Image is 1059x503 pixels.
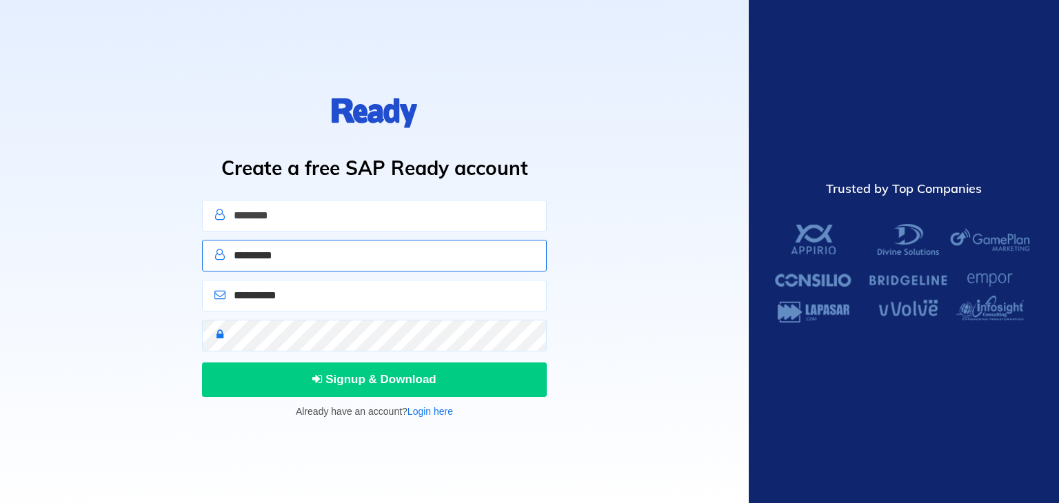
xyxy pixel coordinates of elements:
a: Login here [407,406,453,417]
span: Signup & Download [312,373,436,386]
img: logo [332,94,417,132]
img: SAP Ready Customers [773,222,1035,323]
h1: Create a free SAP Ready account [197,154,552,183]
div: Trusted by Top Companies [773,180,1035,198]
button: Signup & Download [202,362,547,397]
p: Already have an account? [202,404,547,419]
